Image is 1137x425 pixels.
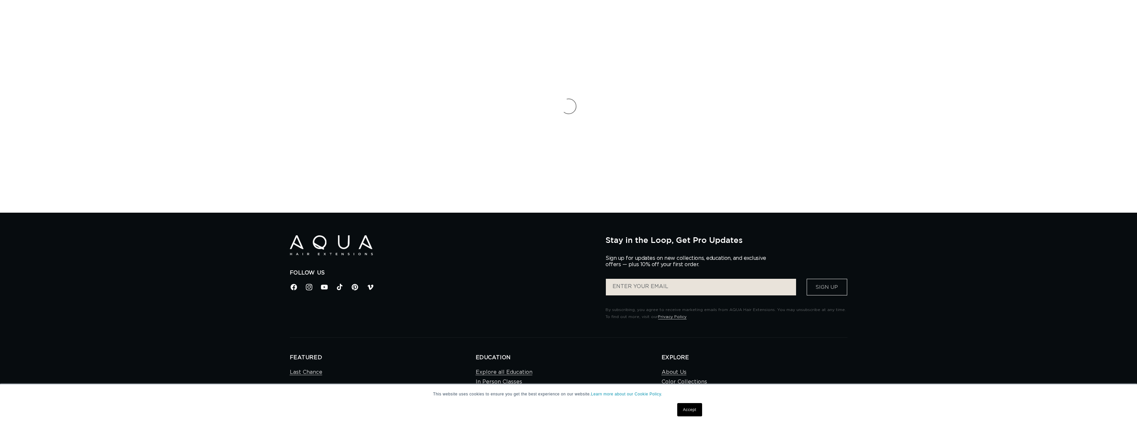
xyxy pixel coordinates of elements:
[606,255,772,268] p: Sign up for updates on new collections, education, and exclusive offers — plus 10% off your first...
[476,354,662,361] h2: EDUCATION
[606,235,847,245] h2: Stay in the Loop, Get Pro Updates
[677,403,702,416] a: Accept
[662,354,848,361] h2: EXPLORE
[290,269,596,276] h2: Follow Us
[476,368,532,377] a: Explore all Education
[290,368,322,377] a: Last Chance
[433,391,704,397] p: This website uses cookies to ensure you get the best experience on our website.
[290,235,373,256] img: Aqua Hair Extensions
[606,279,796,295] input: ENTER YOUR EMAIL
[662,377,707,387] a: Color Collections
[476,377,522,387] a: In Person Classes
[807,279,847,295] button: Sign Up
[290,354,476,361] h2: FEATURED
[606,306,847,321] p: By subscribing, you agree to receive marketing emails from AQUA Hair Extensions. You may unsubscr...
[662,368,687,377] a: About Us
[591,392,662,396] a: Learn more about our Cookie Policy.
[658,315,687,319] a: Privacy Policy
